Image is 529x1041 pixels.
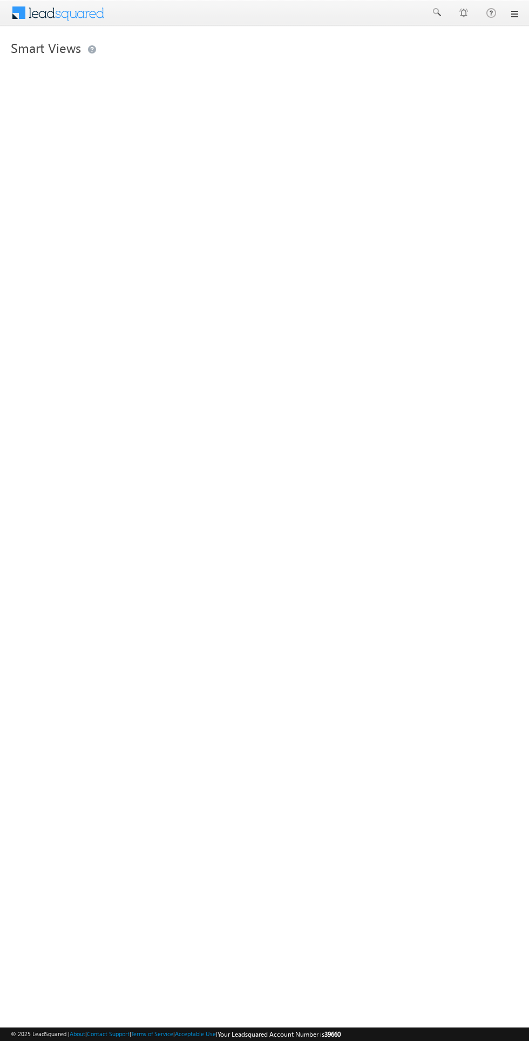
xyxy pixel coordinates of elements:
[175,1030,216,1037] a: Acceptable Use
[324,1030,341,1038] span: 39660
[87,1030,130,1037] a: Contact Support
[11,1029,341,1039] span: © 2025 LeadSquared | | | | |
[70,1030,85,1037] a: About
[131,1030,173,1037] a: Terms of Service
[11,39,81,56] span: Smart Views
[218,1030,341,1038] span: Your Leadsquared Account Number is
